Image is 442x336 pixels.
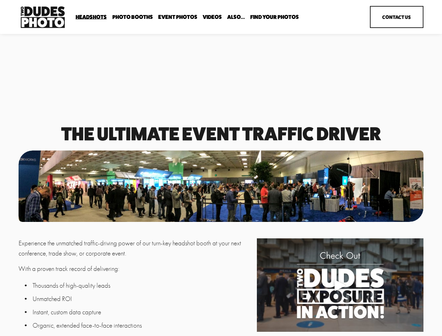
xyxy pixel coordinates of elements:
[112,14,153,20] a: folder dropdown
[332,277,349,294] div: Play
[19,125,423,142] h1: The Ultimate event traffic driver
[370,6,423,28] a: Contact Us
[33,294,253,304] p: Unmatched ROI
[76,14,107,20] span: Headshots
[33,321,253,331] p: Organic, extended face-to-face interactions
[33,307,253,317] p: Instant, custom data capture
[227,14,245,20] span: Also...
[19,5,67,30] img: Two Dudes Photo | Headshots, Portraits &amp; Photo Booths
[203,14,222,20] a: Videos
[19,264,253,274] p: With a proven track record of delivering:
[19,238,253,258] p: Experience the unmatched traffic-driving power of our turn-key headshot booth at your next confer...
[250,14,299,20] span: Find Your Photos
[227,14,245,20] a: folder dropdown
[33,281,253,291] p: Thousands of high-quality leads
[112,14,153,20] span: Photo Booths
[158,14,197,20] a: Event Photos
[76,14,107,20] a: folder dropdown
[250,14,299,20] a: folder dropdown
